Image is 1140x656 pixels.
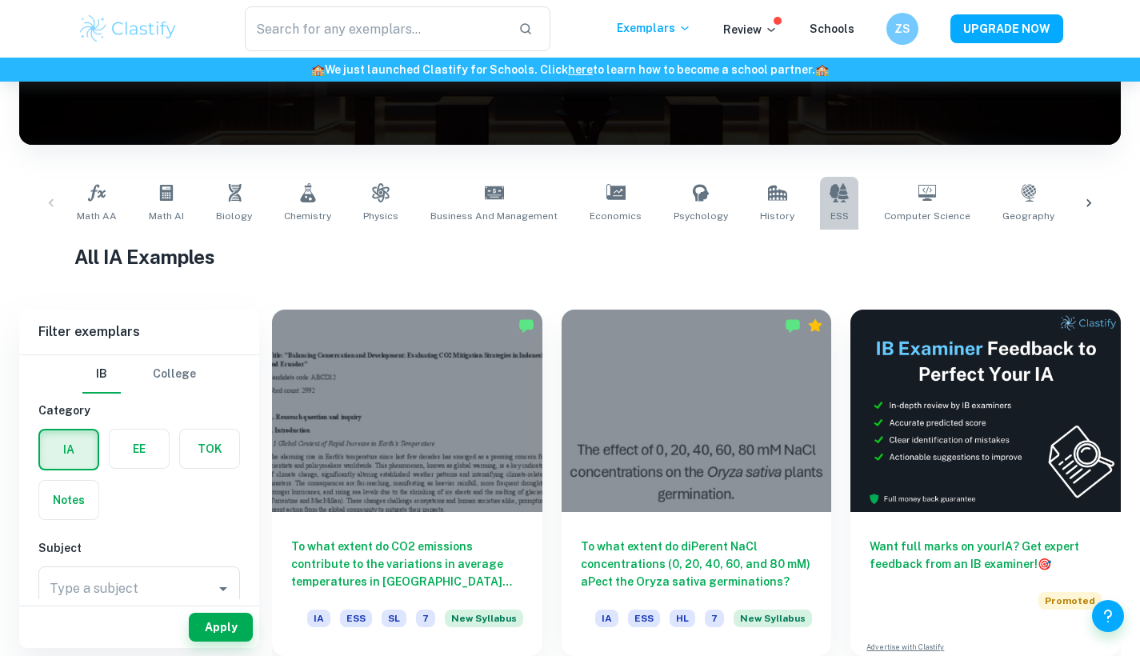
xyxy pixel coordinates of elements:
[445,610,523,637] div: Starting from the May 2026 session, the ESS IA requirements have changed. We created this exempla...
[850,310,1121,656] a: Want full marks on yourIA? Get expert feedback from an IB examiner!PromotedAdvertise with Clastify
[734,610,812,637] div: Starting from the May 2026 session, the ESS IA requirements have changed. We created this exempla...
[1038,592,1102,610] span: Promoted
[74,242,1066,271] h1: All IA Examples
[19,310,259,354] h6: Filter exemplars
[518,318,534,334] img: Marked
[595,610,618,627] span: IA
[950,14,1063,43] button: UPGRADE NOW
[1002,209,1054,223] span: Geography
[153,355,196,394] button: College
[82,355,196,394] div: Filter type choice
[110,430,169,468] button: EE
[3,61,1137,78] h6: We just launched Clastify for Schools. Click to learn how to become a school partner.
[850,310,1121,512] img: Thumbnail
[886,13,918,45] button: ZS
[212,578,234,600] button: Open
[430,209,558,223] span: Business and Management
[723,21,778,38] p: Review
[670,610,695,627] span: HL
[705,610,724,627] span: 7
[180,430,239,468] button: TOK
[445,610,523,627] span: New Syllabus
[1092,600,1124,632] button: Help and Feedback
[39,481,98,519] button: Notes
[674,209,728,223] span: Psychology
[810,22,854,35] a: Schools
[866,642,944,653] a: Advertise with Clastify
[893,20,911,38] h6: ZS
[291,538,523,590] h6: To what extent do CO2 emissions contribute to the variations in average temperatures in [GEOGRAPH...
[581,538,813,590] h6: To what extent do diPerent NaCl concentrations (0, 20, 40, 60, and 80 mM) aPect the Oryza sativa ...
[785,318,801,334] img: Marked
[38,402,240,419] h6: Category
[568,63,593,76] a: here
[82,355,121,394] button: IB
[311,63,325,76] span: 🏫
[562,310,832,656] a: To what extent do diPerent NaCl concentrations (0, 20, 40, 60, and 80 mM) aPect the Oryza sativa ...
[307,610,330,627] span: IA
[216,209,252,223] span: Biology
[382,610,406,627] span: SL
[884,209,970,223] span: Computer Science
[1038,558,1051,570] span: 🎯
[628,610,660,627] span: ESS
[815,63,829,76] span: 🏫
[189,613,253,642] button: Apply
[590,209,642,223] span: Economics
[870,538,1102,573] h6: Want full marks on your IA ? Get expert feedback from an IB examiner!
[830,209,849,223] span: ESS
[734,610,812,627] span: New Syllabus
[363,209,398,223] span: Physics
[78,13,179,45] img: Clastify logo
[245,6,506,51] input: Search for any exemplars...
[77,209,117,223] span: Math AA
[760,209,794,223] span: History
[284,209,331,223] span: Chemistry
[149,209,184,223] span: Math AI
[416,610,435,627] span: 7
[272,310,542,656] a: To what extent do CO2 emissions contribute to the variations in average temperatures in [GEOGRAPH...
[340,610,372,627] span: ESS
[807,318,823,334] div: Premium
[617,19,691,37] p: Exemplars
[38,539,240,557] h6: Subject
[40,430,98,469] button: IA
